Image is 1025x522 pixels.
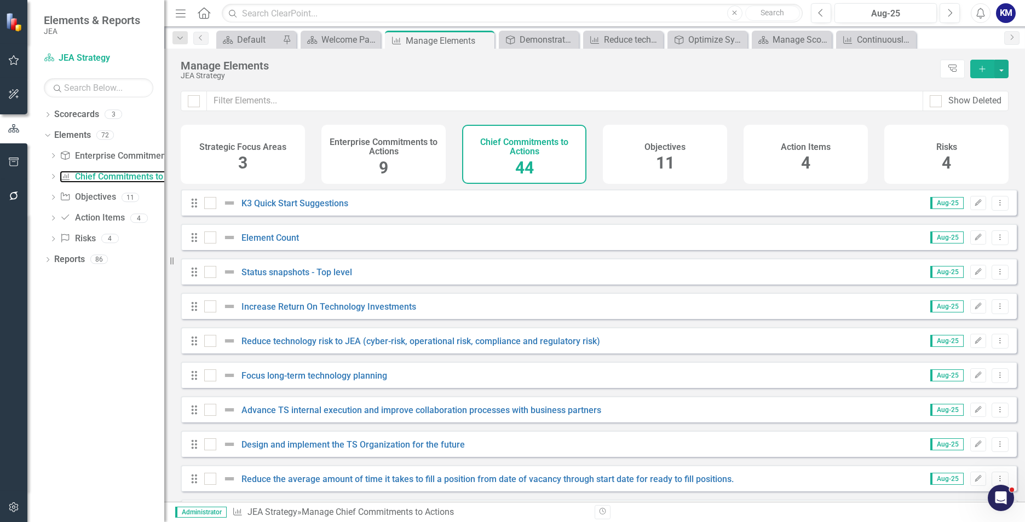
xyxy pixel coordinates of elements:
a: Objectives [60,191,116,204]
a: Reports [54,253,85,266]
a: Advance TS internal execution and improve collaboration processes with business partners [241,405,601,415]
div: 4 [130,213,148,223]
h4: Enterprise Commitments to Actions [328,137,439,156]
span: Aug-25 [930,266,964,278]
div: » Manage Chief Commitments to Actions [232,506,586,519]
span: 44 [515,158,534,177]
input: Search ClearPoint... [222,4,803,23]
div: Reduce technology risk to JEA (cyber-risk, operational risk, compliance and regulatory risk) [604,33,660,47]
span: Aug-25 [930,300,964,312]
a: Increase Return On Technology Investments [241,301,416,312]
input: Search Below... [44,78,153,97]
a: Reduce technology risk to JEA (cyber-risk, operational risk, compliance and regulatory risk) [586,33,660,47]
span: 4 [942,153,951,172]
img: Not Defined [223,438,236,451]
span: Aug-25 [930,404,964,416]
a: Scorecards [54,108,99,121]
div: Aug-25 [838,7,933,20]
a: Chief Commitments to Actions [60,171,194,183]
a: Design and implement the TS Organization for the future [241,439,465,450]
div: Manage Scorecards [773,33,829,47]
a: Focus long-term technology planning [241,370,387,381]
span: 11 [656,153,675,172]
img: Not Defined [223,403,236,416]
a: Risks [60,233,95,245]
span: Aug-25 [930,335,964,347]
span: Aug-25 [930,473,964,485]
span: Aug-25 [930,369,964,381]
button: Search [745,5,800,21]
a: Manage Scorecards [755,33,829,47]
span: 4 [801,153,810,172]
div: Continuously optimize processes and policies to enhance productivity, reduce costs, eliminate fri... [857,33,913,47]
a: Reduce the average amount of time it takes to fill a position from date of vacancy through start ... [241,474,734,484]
h4: Chief Commitments to Actions [469,137,580,156]
a: JEA Strategy [247,507,297,517]
div: Demonstrate Community Responsibility [520,33,576,47]
div: 86 [90,255,108,264]
div: Manage Elements [181,60,935,72]
img: Not Defined [223,472,236,485]
h4: Objectives [644,142,686,152]
iframe: Intercom live chat [988,485,1014,511]
a: Status snapshots - Top level [241,267,352,277]
a: Elements [54,129,91,142]
div: 4 [101,234,119,243]
small: JEA [44,27,140,36]
span: Aug-25 [930,231,964,243]
a: Enterprise Commitments to Actions [60,150,214,163]
div: Default [237,33,280,47]
input: Filter Elements... [206,91,923,111]
div: Manage Elements [406,34,492,48]
img: Not Defined [223,300,236,313]
div: 11 [122,193,139,202]
a: Default [219,33,280,47]
a: Optimize System Performance [670,33,745,47]
div: Optimize System Performance [688,33,745,47]
span: 3 [238,153,247,172]
a: Continuously optimize processes and policies to enhance productivity, reduce costs, eliminate fri... [839,33,913,47]
img: Not Defined [223,334,236,347]
img: Not Defined [223,231,236,244]
span: Search [761,8,784,17]
span: Administrator [175,507,227,518]
a: Action Items [60,212,124,224]
span: Aug-25 [930,438,964,450]
img: Not Defined [223,196,236,210]
a: Welcome Page [303,33,378,47]
img: Not Defined [223,265,236,279]
span: Aug-25 [930,197,964,209]
div: JEA Strategy [181,72,935,80]
span: Elements & Reports [44,14,140,27]
button: Aug-25 [834,3,937,23]
h4: Strategic Focus Areas [199,142,286,152]
div: Welcome Page [321,33,378,47]
img: ClearPoint Strategy [5,13,25,32]
a: K3 Quick Start Suggestions [241,198,348,208]
div: 72 [96,131,114,140]
h4: Risks [936,142,957,152]
h4: Action Items [781,142,831,152]
a: Reduce technology risk to JEA (cyber-risk, operational risk, compliance and regulatory risk) [241,336,600,346]
span: 9 [379,158,388,177]
a: JEA Strategy [44,52,153,65]
div: 3 [105,110,122,119]
div: Show Deleted [948,95,1001,107]
button: KM [996,3,1016,23]
a: Element Count [241,233,299,243]
img: Not Defined [223,369,236,382]
a: Demonstrate Community Responsibility [502,33,576,47]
